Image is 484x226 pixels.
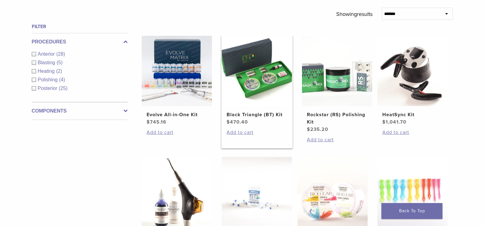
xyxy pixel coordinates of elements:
[377,36,448,106] img: HeatSync Kit
[38,51,56,57] span: Anterior
[307,111,367,126] h2: Rockstar (RS) Polishing Kit
[382,129,443,136] a: Add to cart: “HeatSync Kit”
[147,119,150,125] span: $
[56,60,63,65] span: (5)
[142,36,212,106] img: Evolve All-in-One Kit
[336,8,373,20] p: Showing results
[221,36,293,126] a: Black Triangle (BT) KitBlack Triangle (BT) Kit $470.40
[32,38,128,46] label: Procedures
[38,69,56,74] span: Heating
[59,86,67,91] span: (25)
[32,107,128,115] label: Components
[38,86,59,91] span: Posterior
[227,119,230,125] span: $
[302,36,372,106] img: Rockstar (RS) Polishing Kit
[147,111,207,118] h2: Evolve All-in-One Kit
[38,77,59,82] span: Polishing
[307,126,310,132] span: $
[227,111,287,118] h2: Black Triangle (BT) Kit
[56,51,65,57] span: (28)
[307,136,367,143] a: Add to cart: “Rockstar (RS) Polishing Kit”
[147,119,166,125] bdi: 745.16
[141,36,213,126] a: Evolve All-in-One KitEvolve All-in-One Kit $745.16
[59,77,65,82] span: (4)
[381,203,442,219] a: Back To Top
[227,119,248,125] bdi: 470.40
[56,69,62,74] span: (2)
[377,36,448,126] a: HeatSync KitHeatSync Kit $1,041.70
[382,119,386,125] span: $
[227,129,287,136] a: Add to cart: “Black Triangle (BT) Kit”
[382,119,406,125] bdi: 1,041.70
[382,111,443,118] h2: HeatSync Kit
[222,36,292,106] img: Black Triangle (BT) Kit
[147,129,207,136] a: Add to cart: “Evolve All-in-One Kit”
[32,23,128,30] h4: Filter
[302,36,373,133] a: Rockstar (RS) Polishing KitRockstar (RS) Polishing Kit $235.20
[38,60,57,65] span: Blasting
[307,126,328,132] bdi: 235.20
